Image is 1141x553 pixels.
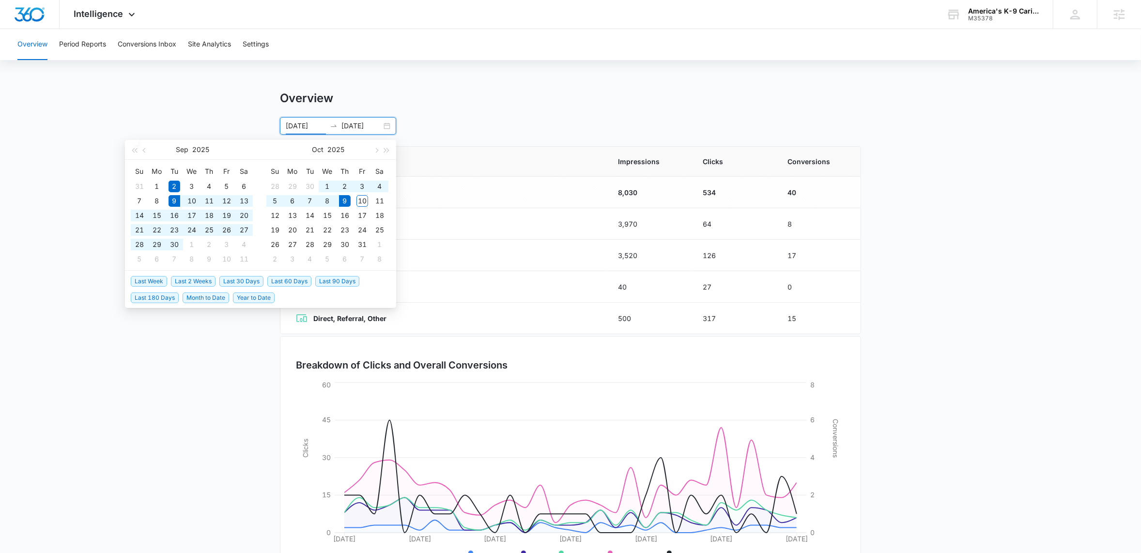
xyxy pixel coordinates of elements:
[169,210,180,221] div: 16
[284,237,301,252] td: 2025-10-27
[354,237,371,252] td: 2025-10-31
[301,208,319,223] td: 2025-10-14
[148,194,166,208] td: 2025-09-08
[322,491,331,499] tspan: 15
[186,239,198,250] div: 1
[266,208,284,223] td: 2025-10-12
[832,419,840,458] tspan: Conversions
[322,224,333,236] div: 22
[319,164,336,179] th: We
[15,15,23,23] img: logo_orange.svg
[200,164,218,179] th: Th
[703,156,764,167] span: Clicks
[134,195,145,207] div: 7
[339,224,351,236] div: 23
[336,237,354,252] td: 2025-10-30
[15,25,23,33] img: website_grey.svg
[74,9,123,19] span: Intelligence
[27,15,47,23] div: v 4.0.25
[266,194,284,208] td: 2025-10-05
[968,15,1039,22] div: account id
[284,208,301,223] td: 2025-10-13
[776,240,861,271] td: 17
[322,253,333,265] div: 5
[371,164,388,179] th: Sa
[330,122,338,130] span: to
[776,303,861,334] td: 15
[304,210,316,221] div: 14
[200,194,218,208] td: 2025-09-11
[336,208,354,223] td: 2025-10-16
[301,439,309,458] tspan: Clicks
[284,223,301,237] td: 2025-10-20
[371,208,388,223] td: 2025-10-18
[301,179,319,194] td: 2025-09-30
[266,237,284,252] td: 2025-10-26
[235,208,253,223] td: 2025-09-20
[183,194,200,208] td: 2025-09-10
[354,194,371,208] td: 2025-10-10
[269,210,281,221] div: 12
[484,535,506,543] tspan: [DATE]
[266,252,284,266] td: 2025-11-02
[374,181,385,192] div: 4
[186,224,198,236] div: 24
[356,239,368,250] div: 31
[606,240,691,271] td: 3,520
[618,156,679,167] span: Impressions
[186,253,198,265] div: 8
[371,237,388,252] td: 2025-11-01
[131,252,148,266] td: 2025-10-05
[183,179,200,194] td: 2025-09-03
[169,195,180,207] div: 9
[354,179,371,194] td: 2025-10-03
[267,276,311,287] span: Last 60 Days
[131,164,148,179] th: Su
[151,239,163,250] div: 29
[221,210,232,221] div: 19
[319,252,336,266] td: 2025-11-05
[166,179,183,194] td: 2025-09-02
[193,140,210,159] button: 2025
[25,25,107,33] div: Domain: [DOMAIN_NAME]
[287,195,298,207] div: 6
[203,210,215,221] div: 18
[169,253,180,265] div: 7
[169,181,180,192] div: 2
[301,237,319,252] td: 2025-10-28
[304,253,316,265] div: 4
[810,415,815,424] tspan: 6
[169,239,180,250] div: 30
[301,223,319,237] td: 2025-10-21
[559,535,582,543] tspan: [DATE]
[356,253,368,265] div: 7
[186,210,198,221] div: 17
[287,239,298,250] div: 27
[301,252,319,266] td: 2025-11-04
[183,292,229,303] span: Month to Date
[131,194,148,208] td: 2025-09-07
[238,195,250,207] div: 13
[356,195,368,207] div: 10
[786,535,808,543] tspan: [DATE]
[319,223,336,237] td: 2025-10-22
[710,535,732,543] tspan: [DATE]
[322,195,333,207] div: 8
[776,177,861,208] td: 40
[333,535,355,543] tspan: [DATE]
[238,253,250,265] div: 11
[238,239,250,250] div: 4
[336,223,354,237] td: 2025-10-23
[169,224,180,236] div: 23
[409,535,431,543] tspan: [DATE]
[233,292,275,303] span: Year to Date
[148,252,166,266] td: 2025-10-06
[26,56,34,64] img: tab_domain_overview_orange.svg
[218,179,235,194] td: 2025-09-05
[810,453,815,461] tspan: 4
[148,208,166,223] td: 2025-09-15
[118,29,176,60] button: Conversions Inbox
[284,194,301,208] td: 2025-10-06
[166,237,183,252] td: 2025-09-30
[304,224,316,236] div: 21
